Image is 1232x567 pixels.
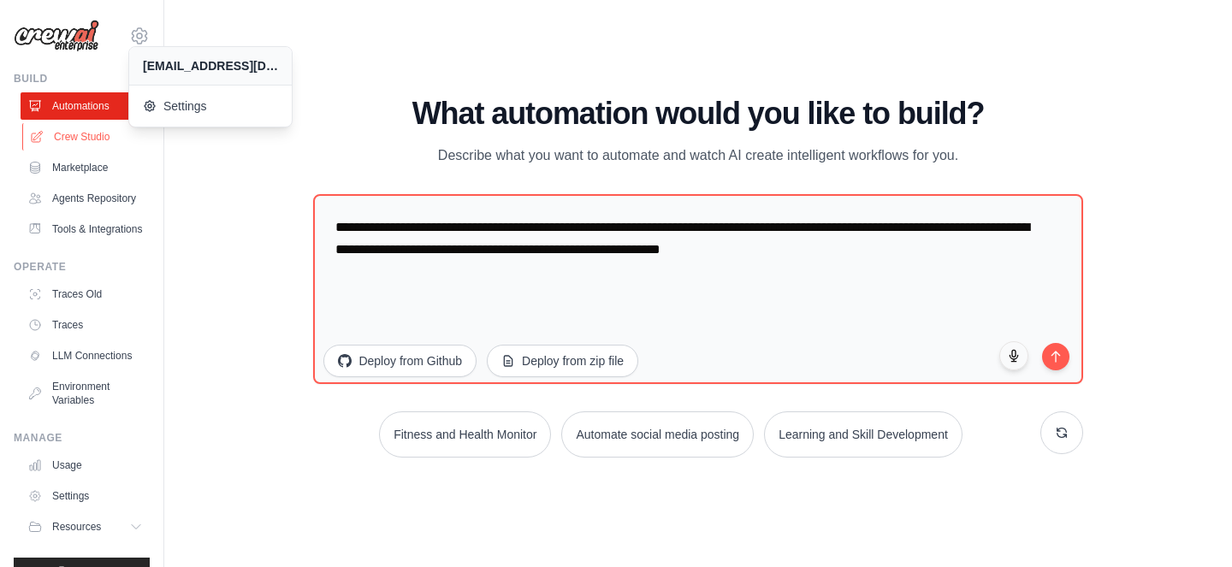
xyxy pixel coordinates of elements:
a: Crew Studio [22,123,151,151]
div: Build [14,72,150,86]
button: Automate social media posting [561,411,754,458]
div: Manage [14,431,150,445]
span: Settings [143,97,278,115]
a: Tools & Integrations [21,216,150,243]
a: Settings [21,482,150,510]
a: Marketplace [21,154,150,181]
a: Automations [21,92,150,120]
button: Fitness and Health Monitor [379,411,551,458]
button: Learning and Skill Development [764,411,962,458]
div: [EMAIL_ADDRESS][DOMAIN_NAME] [143,57,278,74]
span: Resources [52,520,101,534]
a: Traces [21,311,150,339]
a: LLM Connections [21,342,150,369]
a: Traces Old [21,281,150,308]
a: Settings [129,89,292,123]
a: Agents Repository [21,185,150,212]
div: Operate [14,260,150,274]
h1: What automation would you like to build? [313,97,1082,131]
a: Environment Variables [21,373,150,414]
a: Usage [21,452,150,479]
button: Deploy from Github [323,345,477,377]
button: Deploy from zip file [487,345,638,377]
button: Resources [21,513,150,540]
img: Logo [14,20,99,52]
p: Describe what you want to automate and watch AI create intelligent workflows for you. [411,145,986,167]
